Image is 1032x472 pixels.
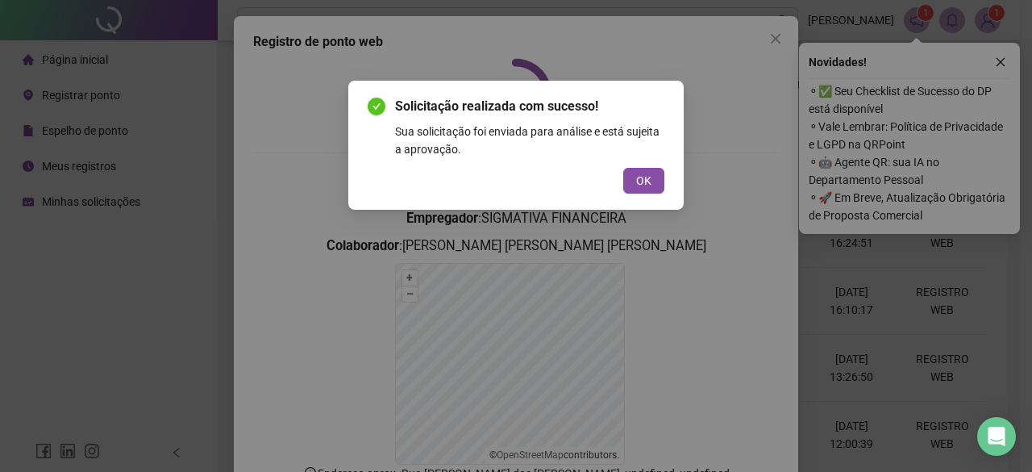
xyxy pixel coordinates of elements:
div: Sua solicitação foi enviada para análise e está sujeita a aprovação. [395,123,664,158]
span: Solicitação realizada com sucesso! [395,97,664,116]
span: check-circle [368,98,385,115]
span: OK [636,172,651,190]
div: Open Intercom Messenger [977,417,1016,456]
button: OK [623,168,664,194]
